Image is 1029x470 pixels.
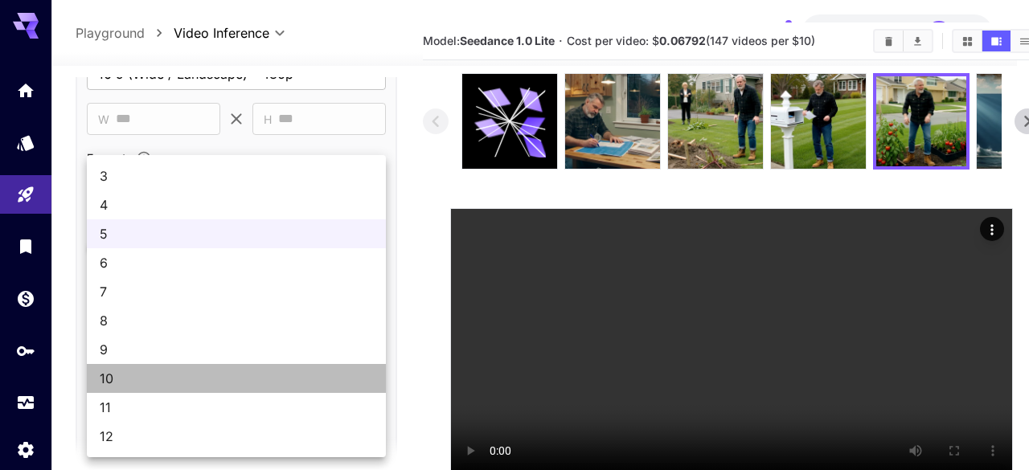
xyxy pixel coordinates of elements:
[100,282,373,301] span: 7
[100,224,373,243] span: 5
[100,311,373,330] span: 8
[100,166,373,186] span: 3
[100,253,373,272] span: 6
[100,340,373,359] span: 9
[100,369,373,388] span: 10
[100,427,373,446] span: 12
[100,398,373,417] span: 11
[100,195,373,215] span: 4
